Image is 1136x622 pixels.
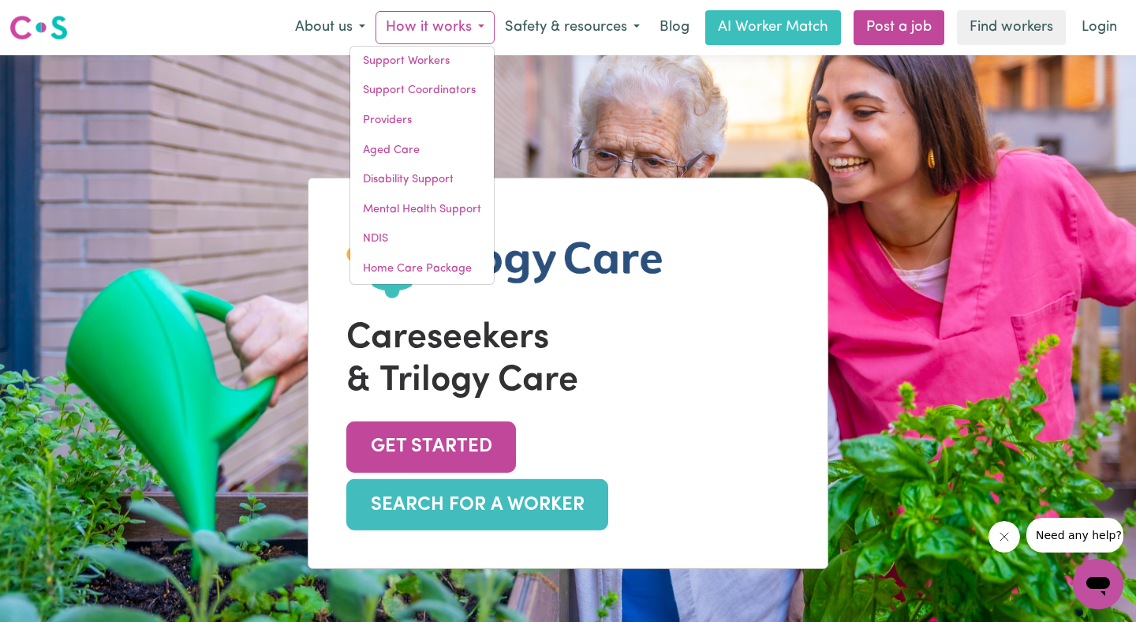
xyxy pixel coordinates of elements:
[350,76,494,106] a: Support Coordinators
[350,224,494,254] a: NDIS
[346,317,790,403] div: Careseekers & Trilogy Care
[495,11,650,44] button: Safety & resources
[350,254,494,284] a: Home Care Package
[350,106,494,136] a: Providers
[1026,518,1123,553] iframe: Message from company
[350,136,494,166] a: Aged Care
[988,521,1020,553] iframe: Close message
[350,195,494,225] a: Mental Health Support
[346,479,608,530] a: SEARCH FOR A WORKER
[9,9,68,46] a: Careseekers logo
[349,46,495,285] div: How it works
[650,10,699,45] a: Blog
[1073,559,1123,609] iframe: Button to launch messaging window
[9,13,68,42] img: Careseekers logo
[285,11,376,44] button: About us
[705,10,841,45] a: AI Worker Match
[376,11,495,44] button: How it works
[346,210,662,298] img: Trilogy Logo
[854,10,944,45] a: Post a job
[1072,10,1127,45] a: Login
[346,422,516,473] a: GET STARTED
[350,47,494,77] a: Support Workers
[350,165,494,195] a: Disability Support
[957,10,1066,45] a: Find workers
